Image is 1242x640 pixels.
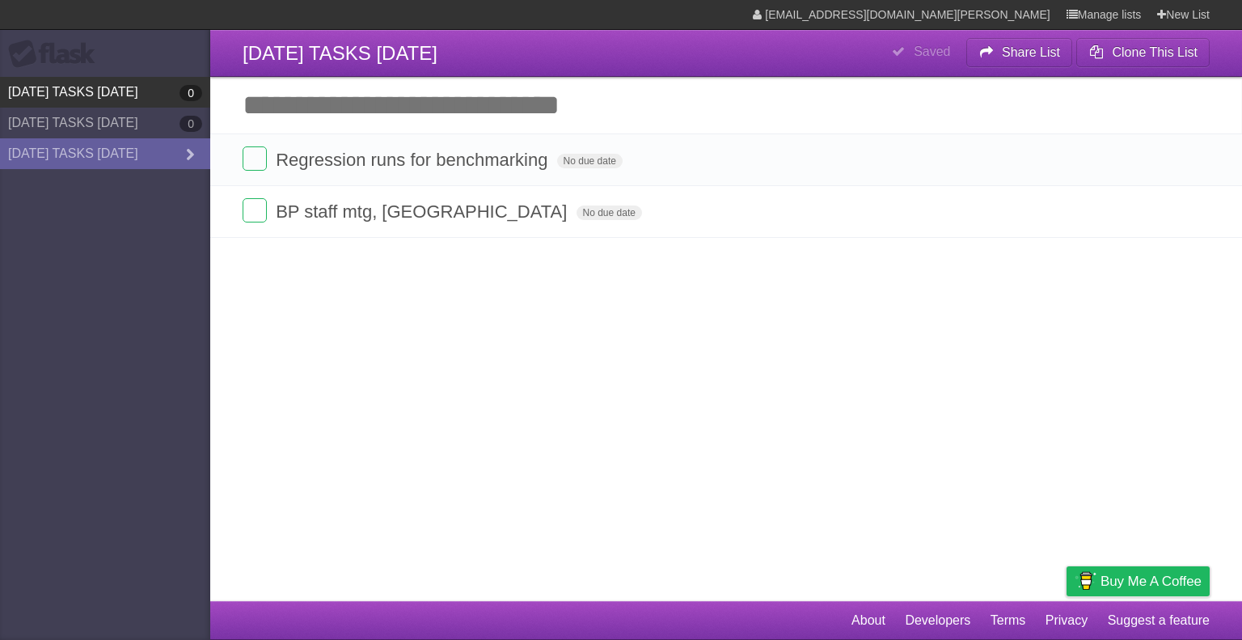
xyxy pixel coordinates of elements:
[905,605,970,636] a: Developers
[914,45,950,58] b: Saved
[557,154,623,168] span: No due date
[276,150,551,170] span: Regression runs for benchmarking
[577,206,642,220] span: No due date
[243,198,267,223] label: Done
[243,42,437,64] span: [DATE] TASKS [DATE]
[1075,567,1096,595] img: Buy me a coffee
[1112,45,1198,59] b: Clone This List
[1067,566,1210,596] a: Buy me a coffee
[8,40,105,69] div: Flask
[243,146,267,171] label: Done
[1100,567,1202,595] span: Buy me a coffee
[276,201,571,222] span: BP staff mtg, [GEOGRAPHIC_DATA]
[1076,38,1210,67] button: Clone This List
[1002,45,1060,59] b: Share List
[1108,605,1210,636] a: Suggest a feature
[991,605,1026,636] a: Terms
[180,116,202,132] b: 0
[1046,605,1088,636] a: Privacy
[966,38,1073,67] button: Share List
[851,605,885,636] a: About
[180,85,202,101] b: 0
